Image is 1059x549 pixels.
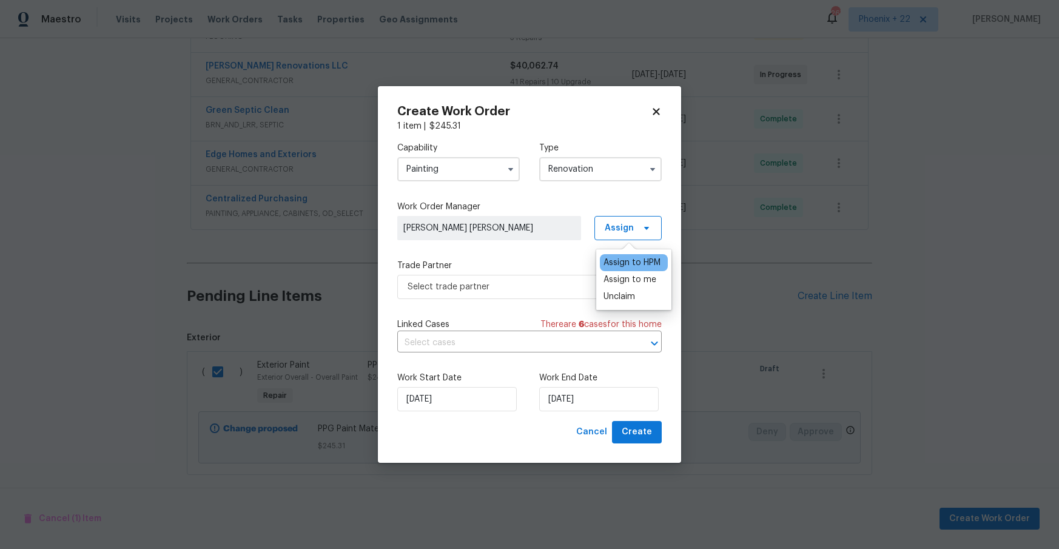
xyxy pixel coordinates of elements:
div: Unclaim [603,291,635,303]
label: Work Start Date [397,372,520,384]
span: Select trade partner [408,281,634,293]
button: Show options [645,162,660,177]
input: Select... [539,157,662,181]
button: Cancel [571,421,612,443]
input: Select... [397,157,520,181]
span: $ 245.31 [429,122,461,130]
h2: Create Work Order [397,106,651,118]
button: Open [646,335,663,352]
div: Assign to HPM [603,257,661,269]
input: M/D/YYYY [539,387,659,411]
span: 6 [579,320,584,329]
span: Cancel [576,425,607,440]
button: Create [612,421,662,443]
span: Create [622,425,652,440]
div: Assign to me [603,274,656,286]
span: Linked Cases [397,318,449,331]
label: Work Order Manager [397,201,662,213]
input: Select cases [397,334,628,352]
span: There are case s for this home [540,318,662,331]
button: Show options [503,162,518,177]
label: Trade Partner [397,260,662,272]
label: Capability [397,142,520,154]
label: Type [539,142,662,154]
div: 1 item | [397,120,662,132]
input: M/D/YYYY [397,387,517,411]
label: Work End Date [539,372,662,384]
span: Assign [605,222,634,234]
span: [PERSON_NAME] [PERSON_NAME] [403,222,575,234]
